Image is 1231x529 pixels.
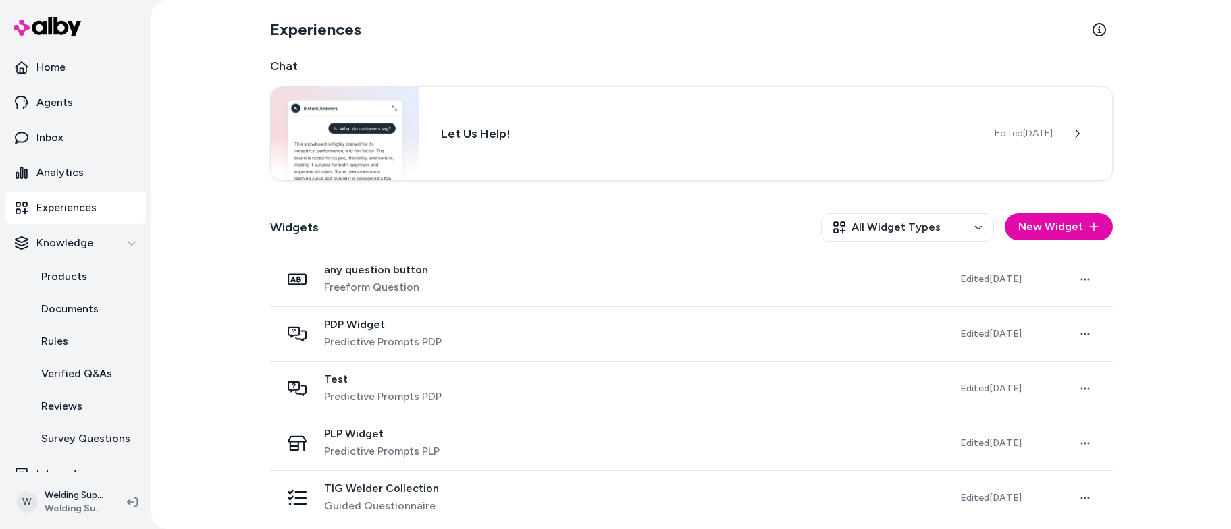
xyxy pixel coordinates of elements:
p: Agents [36,94,73,111]
a: Inbox [5,121,146,154]
p: Analytics [36,165,84,181]
a: Verified Q&As [28,358,146,390]
span: Predictive Prompts PDP [324,334,442,350]
a: Analytics [5,157,146,189]
span: Freeform Question [324,279,428,296]
p: Products [41,269,87,285]
img: Chat widget [271,87,420,180]
a: Survey Questions [28,422,146,455]
a: Integrations [5,457,146,490]
p: Reviews [41,398,82,414]
span: Edited [DATE] [960,383,1022,394]
span: Edited [DATE] [960,437,1022,449]
a: Chat widgetLet Us Help!Edited[DATE] [270,86,1113,181]
a: Home [5,51,146,84]
p: Documents [41,301,99,317]
a: Reviews [28,390,146,422]
p: Knowledge [36,235,93,251]
span: Welding Supplies from IOC [45,502,105,516]
h2: Experiences [270,19,361,40]
p: Welding Supplies from IOC Shopify [45,489,105,502]
span: Test [324,372,442,386]
span: Edited [DATE] [960,328,1022,339]
p: Survey Questions [41,430,130,447]
span: PDP Widget [324,318,442,331]
a: Agents [5,86,146,119]
img: alby Logo [14,17,81,36]
p: Integrations [36,466,99,482]
a: Documents [28,293,146,325]
span: Guided Questionnaire [324,498,439,514]
a: Experiences [5,192,146,224]
button: Knowledge [5,227,146,259]
h3: Let Us Help! [441,124,972,143]
p: Rules [41,333,68,350]
span: Edited [DATE] [960,492,1022,503]
span: Edited [DATE] [960,273,1022,285]
a: Products [28,260,146,293]
span: any question button [324,263,428,277]
p: Verified Q&As [41,366,112,382]
p: Home [36,59,66,76]
p: Experiences [36,200,97,216]
button: WWelding Supplies from IOC ShopifyWelding Supplies from IOC [8,480,116,524]
span: PLP Widget [324,427,440,441]
span: Edited [DATE] [995,127,1053,140]
h2: Chat [270,57,1113,76]
h2: Widgets [270,218,319,237]
button: All Widget Types [821,213,994,242]
span: TIG Welder Collection [324,482,439,495]
span: Predictive Prompts PLP [324,443,440,460]
p: Inbox [36,130,63,146]
span: Predictive Prompts PDP [324,389,442,405]
span: W [16,491,38,513]
a: Rules [28,325,146,358]
button: New Widget [1005,213,1113,240]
